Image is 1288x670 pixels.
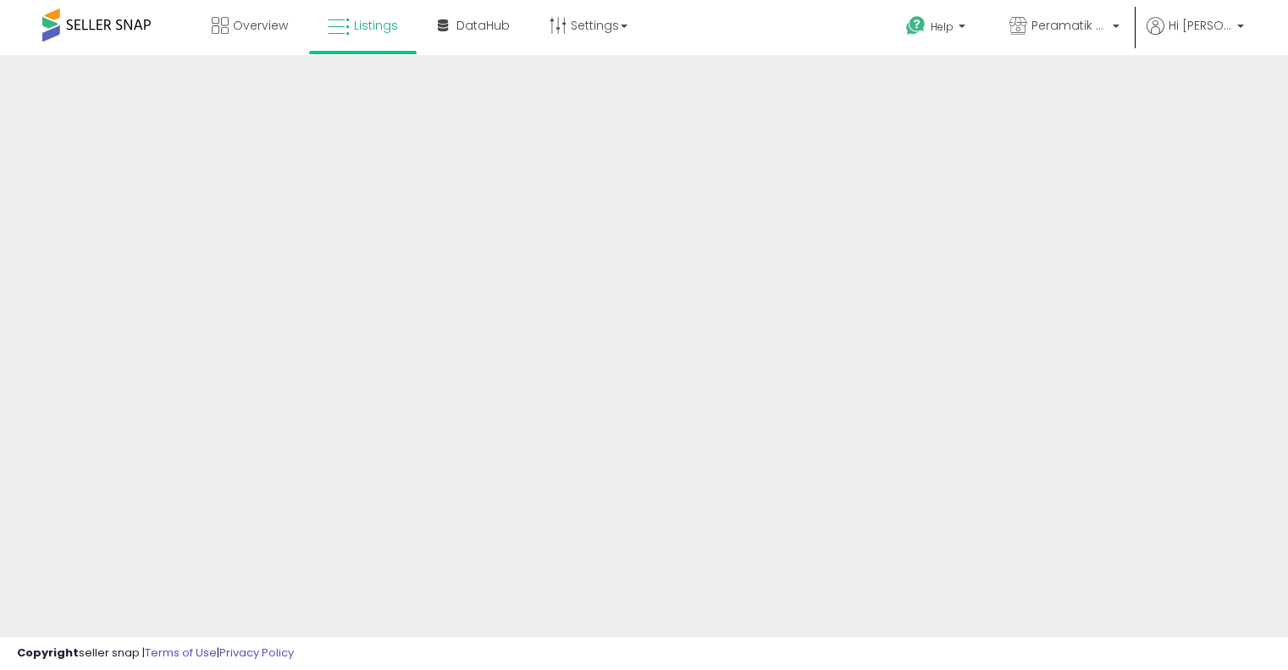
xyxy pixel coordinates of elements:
span: Listings [354,17,398,34]
i: Get Help [905,15,926,36]
div: seller snap | | [17,645,294,662]
span: Help [931,19,954,34]
span: Hi [PERSON_NAME] [1169,17,1232,34]
span: Overview [233,17,288,34]
a: Hi [PERSON_NAME] [1147,17,1244,55]
strong: Copyright [17,645,79,661]
a: Privacy Policy [219,645,294,661]
span: DataHub [456,17,510,34]
span: Peramatik Goods Ltd CA [1031,17,1108,34]
a: Terms of Use [145,645,217,661]
a: Help [893,3,982,55]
